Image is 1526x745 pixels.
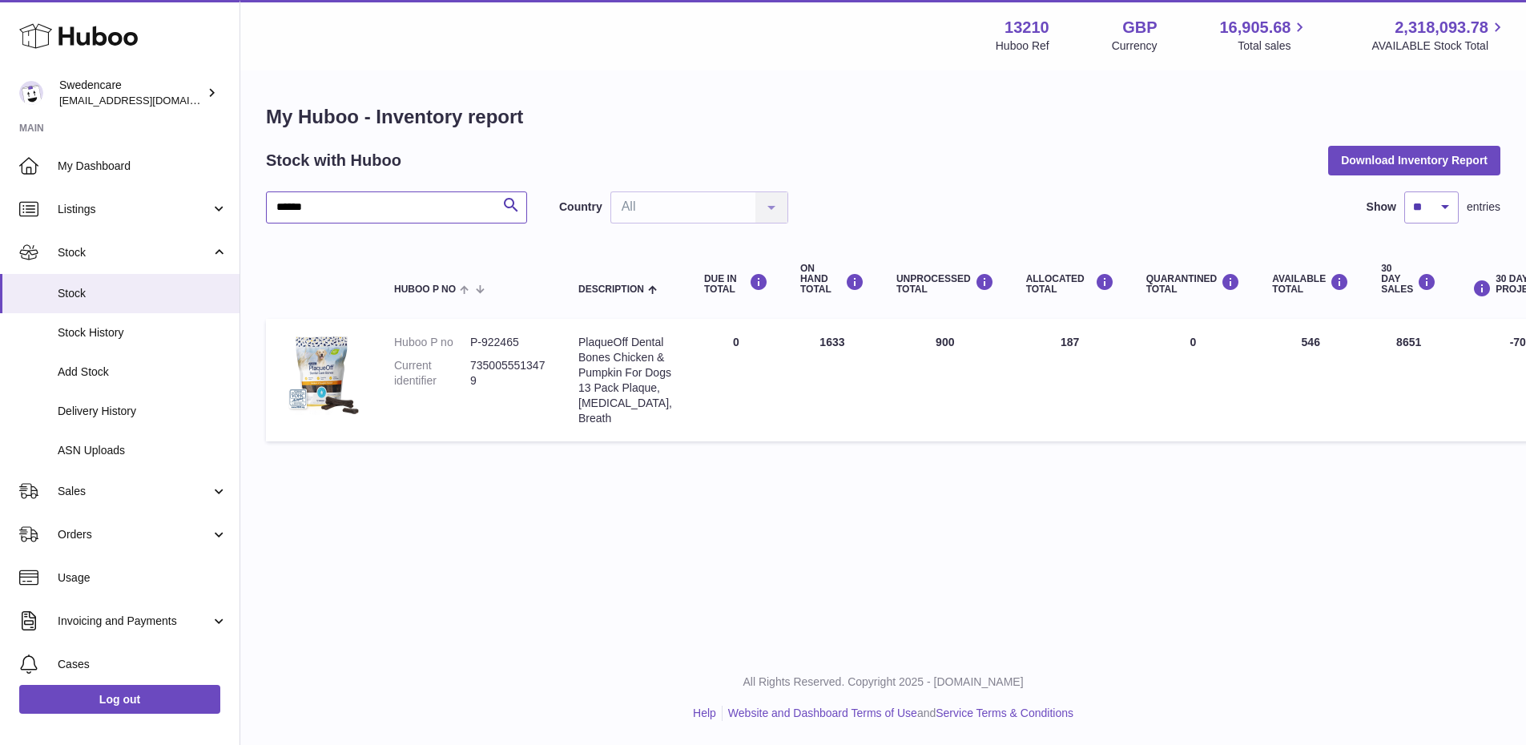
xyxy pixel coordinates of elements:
[59,78,203,108] div: Swedencare
[1112,38,1158,54] div: Currency
[58,364,227,380] span: Add Stock
[880,319,1010,441] td: 900
[688,319,784,441] td: 0
[1238,38,1309,54] span: Total sales
[58,657,227,672] span: Cases
[58,443,227,458] span: ASN Uploads
[728,707,917,719] a: Website and Dashboard Terms of Use
[1219,17,1309,54] a: 16,905.68 Total sales
[266,150,401,171] h2: Stock with Huboo
[896,273,994,295] div: UNPROCESSED Total
[58,484,211,499] span: Sales
[266,104,1500,130] h1: My Huboo - Inventory report
[59,94,236,107] span: [EMAIL_ADDRESS][DOMAIN_NAME]
[58,404,227,419] span: Delivery History
[394,335,470,350] dt: Huboo P no
[1467,199,1500,215] span: entries
[784,319,880,441] td: 1633
[1367,199,1396,215] label: Show
[58,159,227,174] span: My Dashboard
[1005,17,1049,38] strong: 13210
[394,358,470,389] dt: Current identifier
[1190,336,1197,348] span: 0
[1395,17,1488,38] span: 2,318,093.78
[1365,319,1452,441] td: 8651
[1122,17,1157,38] strong: GBP
[1010,319,1130,441] td: 187
[1328,146,1500,175] button: Download Inventory Report
[1026,273,1114,295] div: ALLOCATED Total
[723,706,1073,721] li: and
[19,685,220,714] a: Log out
[693,707,716,719] a: Help
[394,284,456,295] span: Huboo P no
[19,81,43,105] img: internalAdmin-13210@internal.huboo.com
[282,335,362,415] img: product image
[58,202,211,217] span: Listings
[559,199,602,215] label: Country
[1272,273,1349,295] div: AVAILABLE Total
[578,284,644,295] span: Description
[470,335,546,350] dd: P-922465
[470,358,546,389] dd: 7350055513479
[58,570,227,586] span: Usage
[800,264,864,296] div: ON HAND Total
[58,286,227,301] span: Stock
[58,245,211,260] span: Stock
[578,335,672,425] div: PlaqueOff Dental Bones Chicken & Pumpkin For Dogs 13 Pack Plaque, [MEDICAL_DATA], Breath
[1146,273,1241,295] div: QUARANTINED Total
[936,707,1073,719] a: Service Terms & Conditions
[58,527,211,542] span: Orders
[1219,17,1290,38] span: 16,905.68
[1256,319,1365,441] td: 546
[58,614,211,629] span: Invoicing and Payments
[58,325,227,340] span: Stock History
[1371,17,1507,54] a: 2,318,093.78 AVAILABLE Stock Total
[253,675,1513,690] p: All Rights Reserved. Copyright 2025 - [DOMAIN_NAME]
[704,273,768,295] div: DUE IN TOTAL
[996,38,1049,54] div: Huboo Ref
[1371,38,1507,54] span: AVAILABLE Stock Total
[1381,264,1436,296] div: 30 DAY SALES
